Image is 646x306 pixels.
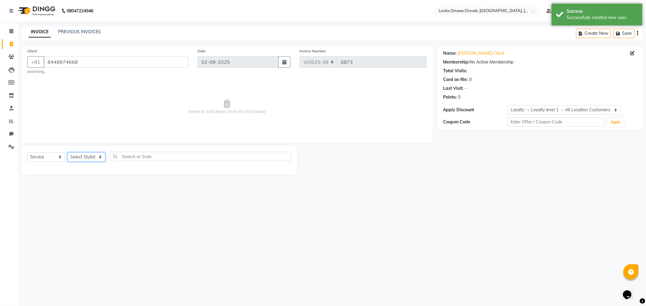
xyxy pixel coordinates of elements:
label: Client [27,48,37,54]
button: Apply [607,118,624,127]
button: Create New [576,29,611,38]
div: Successfully created new user. [567,15,638,21]
button: Save [613,29,634,38]
div: Name: [443,50,457,57]
label: Invoice Number [300,48,326,54]
div: 0 [469,76,472,83]
div: Apply Discount [443,107,508,113]
div: Membership: [443,59,470,65]
input: Search or Scan [110,152,291,161]
span: Select & add items from the list below [27,77,427,137]
div: Last Visit: [443,85,464,92]
label: Date [197,48,206,54]
img: logo [15,2,57,19]
iframe: chat widget [621,282,640,300]
div: - [465,85,467,92]
div: Total Visits: [443,68,467,74]
input: Search by Name/Mobile/Email/Code [44,56,188,68]
a: [PERSON_NAME] Client [458,50,505,57]
div: No Active Membership [443,59,637,65]
small: searching... [27,69,188,74]
button: +91 [27,56,44,68]
div: Coupon Code [443,119,508,125]
a: INVOICE [28,27,51,37]
div: Points: [443,94,457,100]
b: 08047224946 [67,2,93,19]
div: 0 [458,94,461,100]
a: PREVIOUS INVOICES [58,29,101,34]
input: Enter Offer / Coupon Code [508,117,605,127]
div: Success [567,8,638,15]
div: Card on file: [443,76,468,83]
